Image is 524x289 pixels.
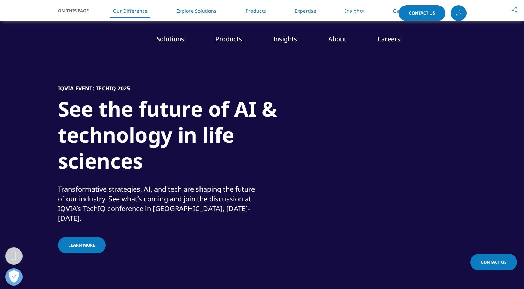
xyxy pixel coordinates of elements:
[58,184,260,223] div: Transformative strategies, AI, and tech are shaping the future of our industry. See what’s coming...
[68,242,95,248] span: Learn more
[470,254,517,270] a: Contact Us
[116,24,467,57] nav: Primary
[58,237,106,253] a: Learn more
[378,35,400,43] a: Careers
[215,35,242,43] a: Products
[273,35,297,43] a: Insights
[328,35,346,43] a: About
[58,85,130,92] h5: IQVIA Event: TechIQ 2025​
[157,35,184,43] a: Solutions
[399,5,445,21] a: Contact Us
[58,52,467,288] div: 1 / 5
[58,96,318,178] h1: See the future of AI & technology in life sciences​
[351,10,389,16] span: Choose a Region
[5,268,23,286] button: 優先設定センターを開く
[481,259,507,265] span: Contact Us
[409,11,435,15] span: Contact Us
